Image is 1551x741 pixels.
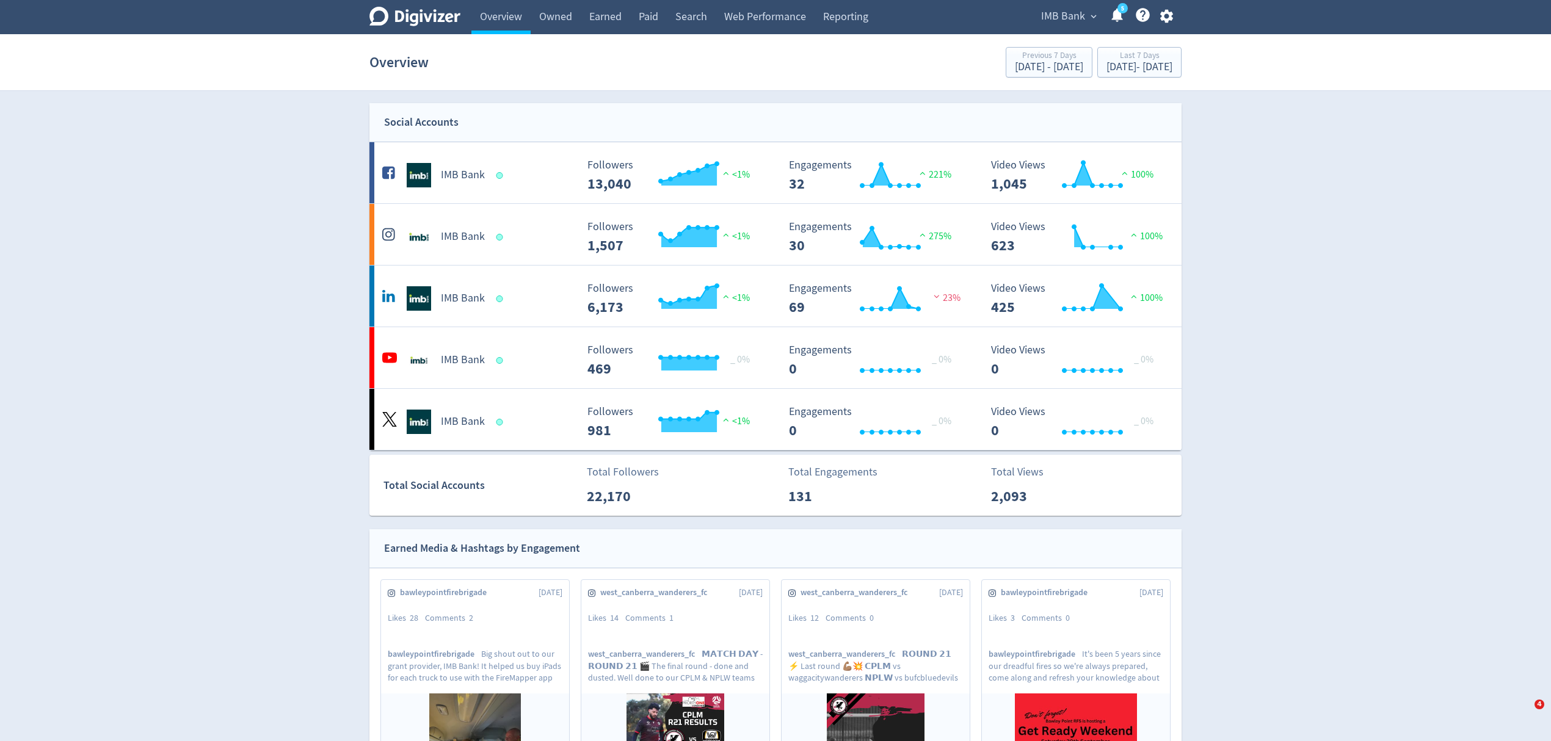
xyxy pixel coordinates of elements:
[600,587,714,599] span: west_canberra_wanderers_fc
[1106,62,1172,73] div: [DATE] - [DATE]
[1535,699,1544,709] span: 4
[1121,4,1124,13] text: 5
[1097,47,1182,78] button: Last 7 Days[DATE]- [DATE]
[441,230,485,244] h5: IMB Bank
[384,114,459,131] div: Social Accounts
[1106,51,1172,62] div: Last 7 Days
[388,648,562,682] p: Big shout out to our grant provider, IMB Bank! It helped us buy iPads for each truck to use with ...
[581,283,765,315] svg: Followers ---
[931,292,961,304] span: 23%
[720,230,732,239] img: positive-performance.svg
[826,612,881,624] div: Comments
[1006,47,1092,78] button: Previous 7 Days[DATE] - [DATE]
[989,648,1163,682] p: It's been 5 years since our dreadful fires so we're always prepared, come along and refresh your ...
[801,587,914,599] span: west_canberra_wanderers_fc
[369,389,1182,450] a: IMB Bank undefinedIMB Bank Followers --- Followers 981 <1% Engagements 0 Engagements 0 _ 0% Video...
[1066,612,1070,623] span: 0
[581,406,765,438] svg: Followers ---
[1011,612,1015,623] span: 3
[932,353,951,366] span: _ 0%
[407,225,431,249] img: IMB Bank undefined
[587,485,657,507] p: 22,170
[441,168,485,183] h5: IMB Bank
[720,415,732,424] img: positive-performance.svg
[1041,7,1085,26] span: IMB Bank
[783,221,966,253] svg: Engagements 30
[917,230,929,239] img: positive-performance.svg
[720,230,750,242] span: <1%
[1134,353,1153,366] span: _ 0%
[425,612,480,624] div: Comments
[1117,3,1128,13] a: 5
[388,612,425,624] div: Likes
[985,283,1168,315] svg: Video Views 425
[783,283,966,315] svg: Engagements 69
[441,353,485,367] h5: IMB Bank
[588,648,763,682] p: 𝗠𝗔𝗧𝗖𝗛 𝗗𝗔𝗬 - 𝗥𝗢𝗨𝗡𝗗 𝟮𝟭 🎬 The final round - done and dusted. Well done to our CPLM & NPLW teams for ...
[720,415,750,427] span: <1%
[587,464,659,480] p: Total Followers
[783,344,966,377] svg: Engagements 0
[1119,168,1153,181] span: 100%
[1128,230,1140,239] img: positive-performance.svg
[985,406,1168,438] svg: Video Views 0
[369,327,1182,388] a: IMB Bank undefinedIMB Bank Followers --- _ 0% Followers 469 Engagements 0 Engagements 0 _ 0% Vide...
[496,295,507,302] span: Data last synced: 4 Sep 2025, 8:02am (AEST)
[669,612,674,623] span: 1
[989,612,1022,624] div: Likes
[985,221,1168,253] svg: Video Views 623
[985,344,1168,377] svg: Video Views 0
[581,344,765,377] svg: Followers ---
[720,292,732,301] img: positive-performance.svg
[588,648,702,660] span: west_canberra_wanderers_fc
[720,168,732,178] img: positive-performance.svg
[410,612,418,623] span: 28
[783,159,966,192] svg: Engagements 32
[383,477,578,494] div: Total Social Accounts
[496,234,507,240] span: Data last synced: 3 Sep 2025, 9:02pm (AEST)
[441,291,485,306] h5: IMB Bank
[917,168,951,181] span: 221%
[1128,292,1140,301] img: positive-performance.svg
[783,406,966,438] svg: Engagements 0
[625,612,680,624] div: Comments
[991,485,1061,507] p: 2,093
[870,612,874,623] span: 0
[1134,415,1153,427] span: _ 0%
[1119,168,1131,178] img: positive-performance.svg
[407,163,431,187] img: IMB Bank undefined
[730,353,750,366] span: _ 0%
[1015,62,1083,73] div: [DATE] - [DATE]
[388,648,481,660] span: bawleypointfirebrigade
[496,357,507,364] span: Data last synced: 4 Sep 2025, 5:01am (AEST)
[810,612,819,623] span: 12
[931,292,943,301] img: negative-performance.svg
[581,221,765,253] svg: Followers ---
[991,464,1061,480] p: Total Views
[400,587,493,599] span: bawleypointfirebrigade
[739,587,763,599] span: [DATE]
[407,286,431,311] img: IMB Bank undefined
[788,464,877,480] p: Total Engagements
[469,612,473,623] span: 2
[407,410,431,434] img: IMB Bank undefined
[407,348,431,372] img: IMB Bank undefined
[1509,699,1539,729] iframe: Intercom live chat
[788,485,859,507] p: 131
[441,414,485,429] h5: IMB Bank
[588,612,625,624] div: Likes
[496,419,507,425] span: Data last synced: 3 Sep 2025, 11:02pm (AEST)
[932,415,951,427] span: _ 0%
[1022,612,1077,624] div: Comments
[539,587,562,599] span: [DATE]
[917,168,929,178] img: positive-performance.svg
[1128,292,1163,304] span: 100%
[369,266,1182,327] a: IMB Bank undefinedIMB Bank Followers --- Followers 6,173 <1% Engagements 69 Engagements 69 23% Vi...
[720,292,750,304] span: <1%
[369,204,1182,265] a: IMB Bank undefinedIMB Bank Followers --- Followers 1,507 <1% Engagements 30 Engagements 30 275% V...
[369,142,1182,203] a: IMB Bank undefinedIMB Bank Followers --- Followers 13,040 <1% Engagements 32 Engagements 32 221% ...
[1015,51,1083,62] div: Previous 7 Days
[788,648,963,682] p: 𝗥𝗢𝗨𝗡𝗗 𝟮𝟭 ⚡️ Last round 💪🏽💥 𝗖𝗣𝗟𝗠 vs waggacitywanderers 𝗡𝗣𝗟𝗪 vs bufcbluedevils Thank you to our spo...
[610,612,619,623] span: 14
[1001,587,1094,599] span: bawleypointfirebrigade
